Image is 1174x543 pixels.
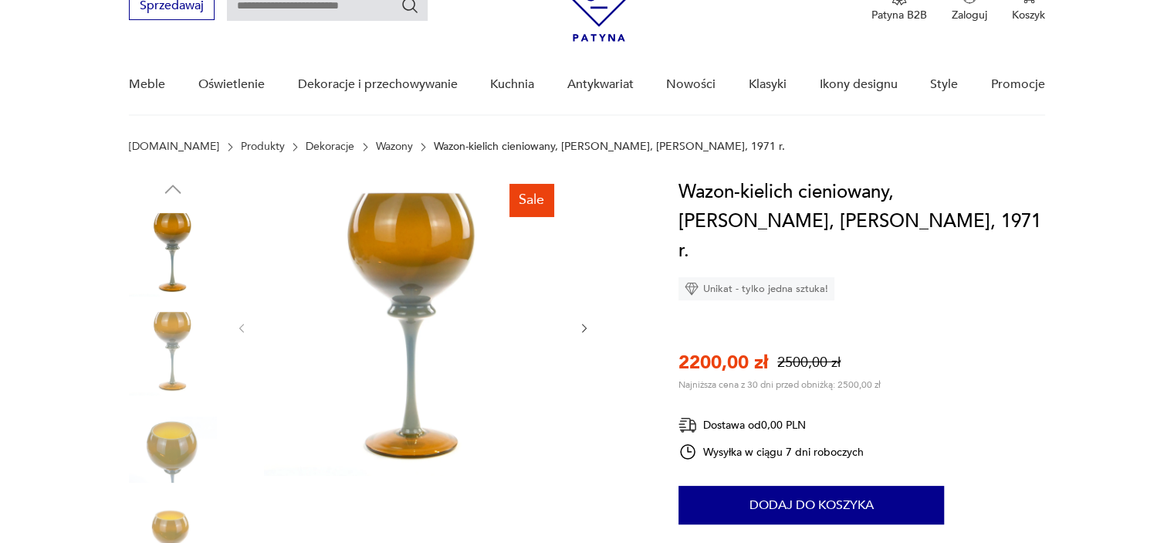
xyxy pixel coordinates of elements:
[678,416,864,435] div: Dostawa od 0,00 PLN
[678,350,768,375] p: 2200,00 zł
[678,378,881,391] p: Najniższa cena z 30 dni przed obniżką: 2500,00 zł
[490,55,534,114] a: Kuchnia
[198,55,265,114] a: Oświetlenie
[991,55,1045,114] a: Promocje
[241,141,285,153] a: Produkty
[819,55,897,114] a: Ikony designu
[678,486,944,524] button: Dodaj do koszyka
[376,141,413,153] a: Wazony
[678,277,834,300] div: Unikat - tylko jedna sztuka!
[678,178,1045,266] h1: Wazon-kielich cieniowany, [PERSON_NAME], [PERSON_NAME], 1971 r.
[567,55,634,114] a: Antykwariat
[297,55,457,114] a: Dekoracje i przechowywanie
[129,55,165,114] a: Meble
[509,184,553,216] div: Sale
[129,406,217,494] img: Zdjęcie produktu Wazon-kielich cieniowany, Zbigniew Horbowy, Huta Sudety, 1971 r.
[129,141,219,153] a: [DOMAIN_NAME]
[685,282,699,296] img: Ikona diamentu
[871,8,927,22] p: Patyna B2B
[306,141,354,153] a: Dekoracje
[264,178,562,476] img: Zdjęcie produktu Wazon-kielich cieniowany, Zbigniew Horbowy, Huta Sudety, 1971 r.
[749,55,787,114] a: Klasyki
[678,443,864,461] div: Wysyłka w ciągu 7 dni roboczych
[129,209,217,297] img: Zdjęcie produktu Wazon-kielich cieniowany, Zbigniew Horbowy, Huta Sudety, 1971 r.
[129,307,217,395] img: Zdjęcie produktu Wazon-kielich cieniowany, Zbigniew Horbowy, Huta Sudety, 1971 r.
[777,353,841,372] p: 2500,00 zł
[129,2,215,12] a: Sprzedawaj
[434,141,785,153] p: Wazon-kielich cieniowany, [PERSON_NAME], [PERSON_NAME], 1971 r.
[678,416,697,435] img: Ikona dostawy
[930,55,958,114] a: Style
[952,8,987,22] p: Zaloguj
[666,55,716,114] a: Nowości
[1012,8,1045,22] p: Koszyk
